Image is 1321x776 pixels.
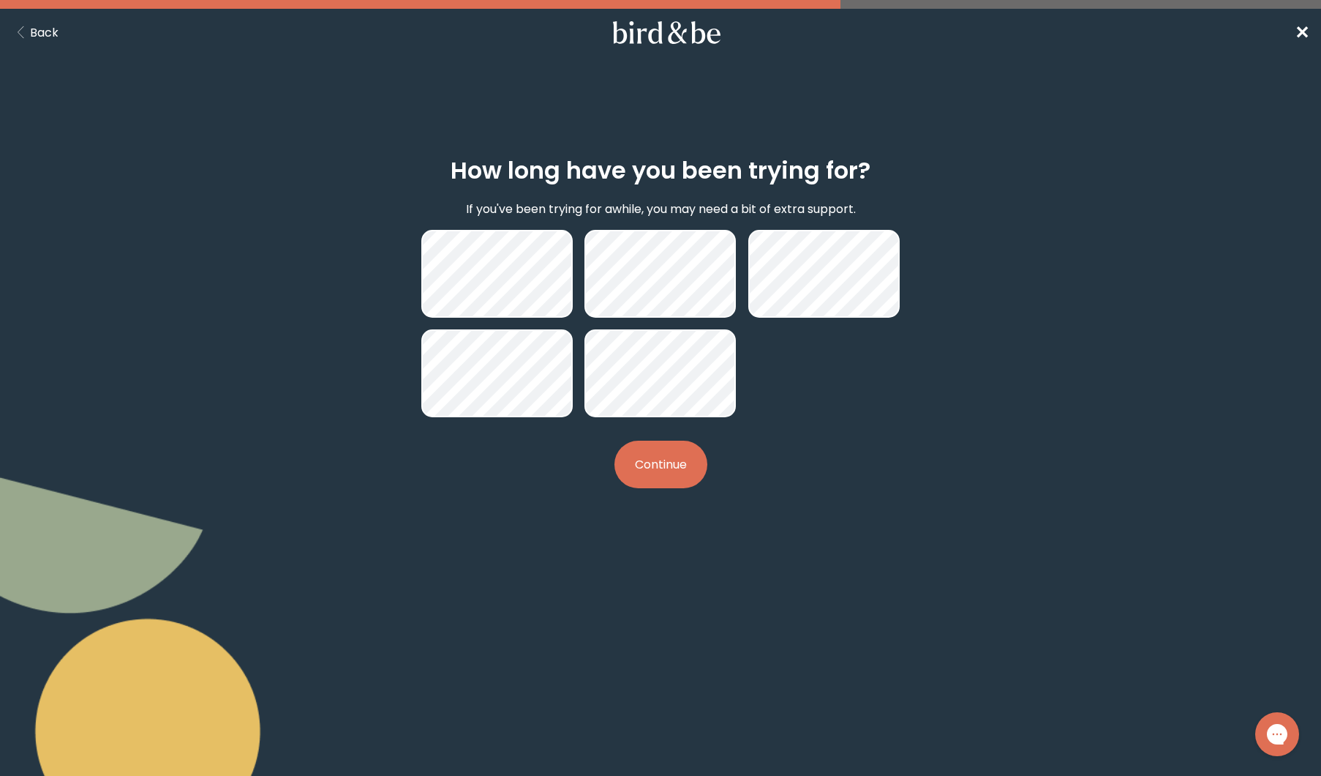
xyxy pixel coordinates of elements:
a: ✕ [1295,20,1309,45]
iframe: Gorgias live chat messenger [1248,707,1306,761]
button: Back Button [12,23,59,42]
button: Continue [614,441,707,488]
h2: How long have you been trying for? [451,153,870,188]
p: If you've been trying for awhile, you may need a bit of extra support. [466,200,856,218]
